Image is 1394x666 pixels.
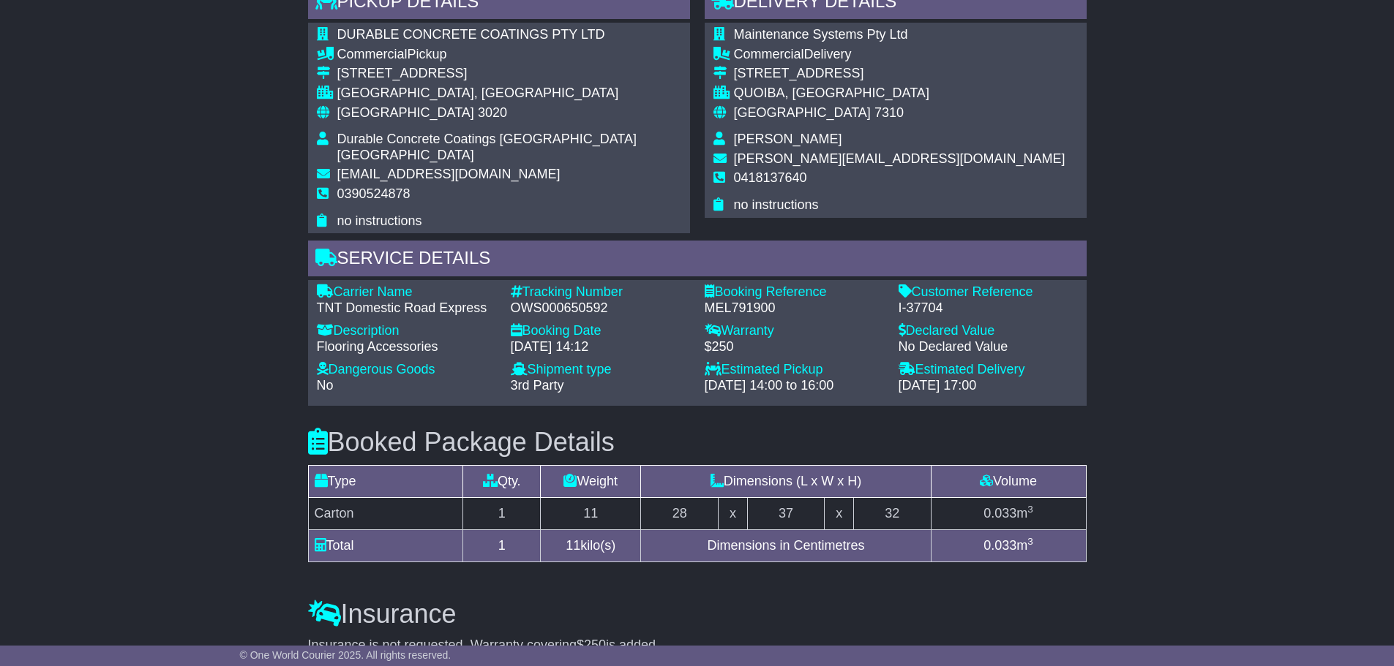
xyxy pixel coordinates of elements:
div: Booking Reference [705,284,884,300]
div: Estimated Delivery [899,362,1078,378]
div: [STREET_ADDRESS] [337,66,681,82]
span: [GEOGRAPHIC_DATA] [337,105,474,120]
td: kilo(s) [541,530,641,562]
div: [STREET_ADDRESS] [734,66,1065,82]
td: m [931,530,1086,562]
div: Insurance is not requested. Warranty covering is added. [308,637,1087,654]
td: Qty. [463,466,541,498]
span: 0418137640 [734,170,807,185]
div: Pickup [337,47,681,63]
td: Dimensions (L x W x H) [641,466,931,498]
span: Commercial [337,47,408,61]
div: Flooring Accessories [317,339,496,355]
span: No [317,378,334,393]
td: m [931,498,1086,530]
div: Booking Date [511,323,690,339]
span: [EMAIL_ADDRESS][DOMAIN_NAME] [337,167,561,181]
div: Description [317,323,496,339]
sup: 3 [1027,536,1033,547]
td: 11 [541,498,641,530]
sup: 3 [1027,504,1033,515]
td: Carton [308,498,463,530]
span: $250 [577,637,606,652]
td: 37 [747,498,825,530]
div: $250 [705,339,884,355]
div: Service Details [308,241,1087,280]
div: Delivery [734,47,1065,63]
div: Carrier Name [317,284,496,300]
td: Volume [931,466,1086,498]
td: 1 [463,498,541,530]
td: x [719,498,747,530]
td: 1 [463,530,541,562]
span: 7310 [874,105,904,120]
div: [GEOGRAPHIC_DATA], [GEOGRAPHIC_DATA] [337,86,681,102]
div: Shipment type [511,362,690,378]
span: 0.033 [983,506,1016,521]
div: Dangerous Goods [317,362,496,378]
div: Tracking Number [511,284,690,300]
span: no instructions [734,197,819,212]
h3: Insurance [308,599,1087,629]
div: I-37704 [899,300,1078,317]
div: QUOIBA, [GEOGRAPHIC_DATA] [734,86,1065,102]
h3: Booked Package Details [308,428,1087,457]
span: 11 [566,538,580,553]
span: 3rd Party [511,378,564,393]
span: Maintenance Systems Pty Ltd [734,27,908,42]
div: No Declared Value [899,339,1078,355]
span: [PERSON_NAME] [734,132,842,146]
div: Estimated Pickup [705,362,884,378]
td: Weight [541,466,641,498]
span: no instructions [337,213,422,228]
span: [PERSON_NAME][EMAIL_ADDRESS][DOMAIN_NAME] [734,151,1065,166]
div: TNT Domestic Road Express [317,300,496,317]
div: [DATE] 17:00 [899,378,1078,394]
div: Warranty [705,323,884,339]
div: MEL791900 [705,300,884,317]
span: Commercial [734,47,804,61]
td: Dimensions in Centimetres [641,530,931,562]
td: Total [308,530,463,562]
span: 0390524878 [337,186,411,201]
div: Customer Reference [899,284,1078,300]
span: 3020 [478,105,507,120]
td: Type [308,466,463,498]
span: © One World Courier 2025. All rights reserved. [240,649,451,661]
div: [DATE] 14:00 to 16:00 [705,378,884,394]
td: 32 [853,498,931,530]
div: OWS000650592 [511,300,690,317]
div: Declared Value [899,323,1078,339]
span: Durable Concrete Coatings [GEOGRAPHIC_DATA] [GEOGRAPHIC_DATA] [337,132,637,162]
span: DURABLE CONCRETE COATINGS PTY LTD [337,27,605,42]
span: [GEOGRAPHIC_DATA] [734,105,871,120]
td: x [825,498,853,530]
div: [DATE] 14:12 [511,339,690,355]
span: 0.033 [983,538,1016,553]
td: 28 [641,498,719,530]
